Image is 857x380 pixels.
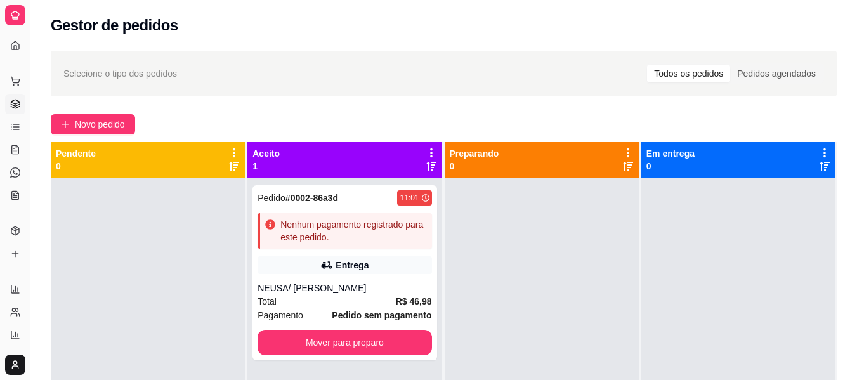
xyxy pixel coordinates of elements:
div: Todos os pedidos [647,65,730,82]
span: plus [61,120,70,129]
strong: Pedido sem pagamento [332,310,431,320]
span: Selecione o tipo dos pedidos [63,67,177,81]
p: 1 [252,160,280,173]
div: Pedidos agendados [730,65,823,82]
div: 11:01 [400,193,419,203]
p: Em entrega [646,147,695,160]
p: 0 [646,160,695,173]
button: Novo pedido [51,114,135,134]
span: Pagamento [258,308,303,322]
span: Pedido [258,193,285,203]
h2: Gestor de pedidos [51,15,178,36]
button: Mover para preparo [258,330,431,355]
p: 0 [56,160,96,173]
span: Total [258,294,277,308]
div: NEUSA/ [PERSON_NAME] [258,282,431,294]
div: Entrega [336,259,369,272]
div: Nenhum pagamento registrado para este pedido. [280,218,426,244]
p: Pendente [56,147,96,160]
span: Novo pedido [75,117,125,131]
strong: R$ 46,98 [396,296,432,306]
p: Aceito [252,147,280,160]
p: 0 [450,160,499,173]
p: Preparando [450,147,499,160]
strong: # 0002-86a3d [285,193,338,203]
